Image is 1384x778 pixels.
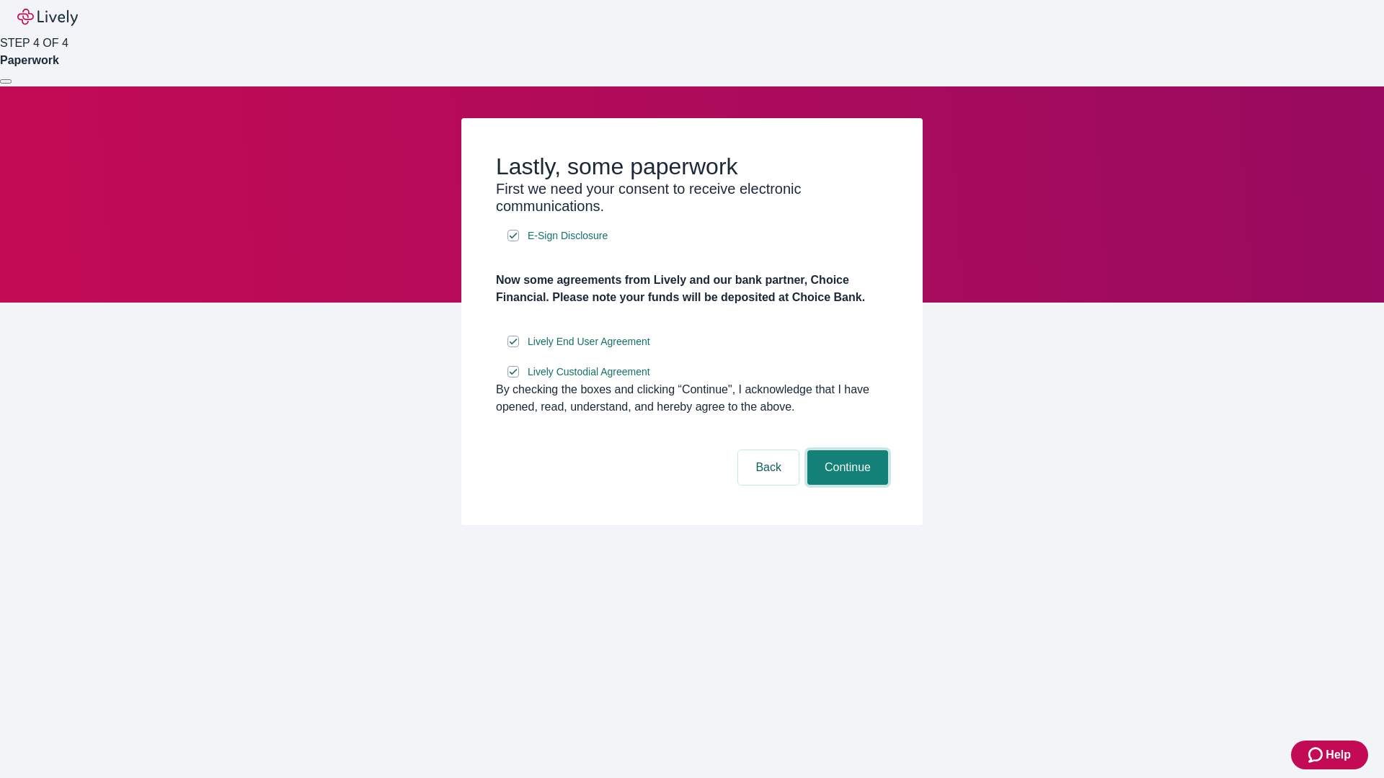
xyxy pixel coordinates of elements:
a: e-sign disclosure document [525,363,653,381]
a: e-sign disclosure document [525,227,611,245]
svg: Zendesk support icon [1308,746,1326,764]
span: Lively End User Agreement [528,334,650,349]
button: Continue [807,450,888,485]
a: e-sign disclosure document [525,333,653,351]
img: Lively [17,9,78,26]
h3: First we need your consent to receive electronic communications. [496,180,888,215]
span: Help [1326,746,1351,764]
span: E-Sign Disclosure [528,228,608,243]
h4: Now some agreements from Lively and our bank partner, Choice Financial. Please note your funds wi... [496,272,888,306]
div: By checking the boxes and clicking “Continue", I acknowledge that I have opened, read, understand... [496,381,888,416]
button: Back [738,450,799,485]
span: Lively Custodial Agreement [528,365,650,380]
button: Zendesk support iconHelp [1291,741,1368,769]
h2: Lastly, some paperwork [496,153,888,180]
